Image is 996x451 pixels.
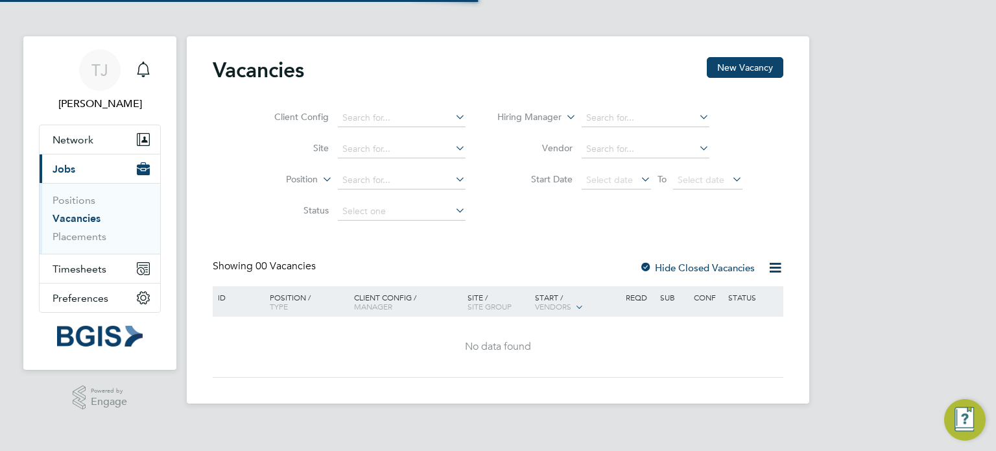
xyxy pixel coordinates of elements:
span: Manager [354,301,392,311]
h2: Vacancies [213,57,304,83]
button: Network [40,125,160,154]
button: Jobs [40,154,160,183]
input: Select one [338,202,466,221]
a: TJ[PERSON_NAME] [39,49,161,112]
label: Hiring Manager [487,111,562,124]
span: Select date [678,174,724,186]
nav: Main navigation [23,36,176,370]
label: Hide Closed Vacancies [639,262,755,274]
a: Go to home page [39,326,161,347]
span: Powered by [91,385,127,396]
span: Preferences [53,292,108,304]
div: Start / [532,286,622,319]
input: Search for... [338,109,466,127]
a: Placements [53,230,106,243]
span: Timesheets [53,263,106,275]
div: Jobs [40,183,160,254]
label: Status [254,204,329,216]
label: Position [243,173,318,186]
button: Preferences [40,284,160,312]
span: Vendors [535,301,571,311]
span: Jobs [53,163,75,175]
button: Engage Resource Center [944,399,986,441]
label: Vendor [498,142,573,154]
div: Position / [260,286,351,317]
label: Start Date [498,173,573,185]
div: Showing [213,260,318,273]
div: Reqd [622,286,656,308]
div: Conf [691,286,724,308]
a: Positions [53,194,95,206]
div: ID [215,286,260,308]
input: Search for... [338,171,466,189]
button: Timesheets [40,254,160,283]
span: Type [270,301,288,311]
input: Search for... [582,140,709,158]
span: To [654,171,670,188]
span: Taz Jithan [39,96,161,112]
div: Site / [464,286,532,317]
label: Client Config [254,111,329,123]
a: Vacancies [53,212,101,225]
button: New Vacancy [707,57,783,78]
div: Client Config / [351,286,464,317]
span: Select date [586,174,633,186]
span: Engage [91,396,127,408]
div: Sub [657,286,691,308]
div: Status [725,286,781,308]
label: Site [254,142,329,154]
input: Search for... [338,140,466,158]
span: Network [53,134,93,146]
span: TJ [91,62,108,79]
div: No data found [215,340,781,354]
img: bgis-logo-retina.png [57,326,143,347]
span: 00 Vacancies [255,260,316,273]
a: Powered byEngage [73,385,128,410]
span: Site Group [468,301,512,311]
input: Search for... [582,109,709,127]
